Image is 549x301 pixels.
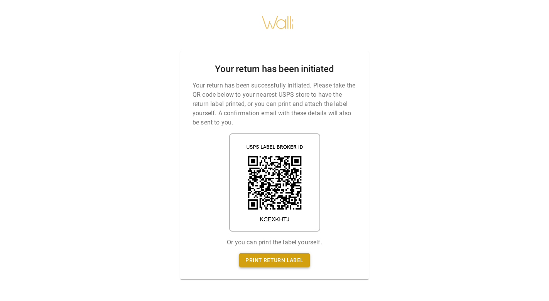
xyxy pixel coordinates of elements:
img: shipping label qr code [229,133,320,232]
img: walli-inc.myshopify.com [261,6,294,39]
a: Print return label [239,253,309,267]
p: Or you can print the label yourself. [227,238,322,247]
p: Your return has been successfully initiated. Please take the QR code below to your nearest USPS s... [193,81,356,127]
h2: Your return has been initiated [215,64,334,75]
